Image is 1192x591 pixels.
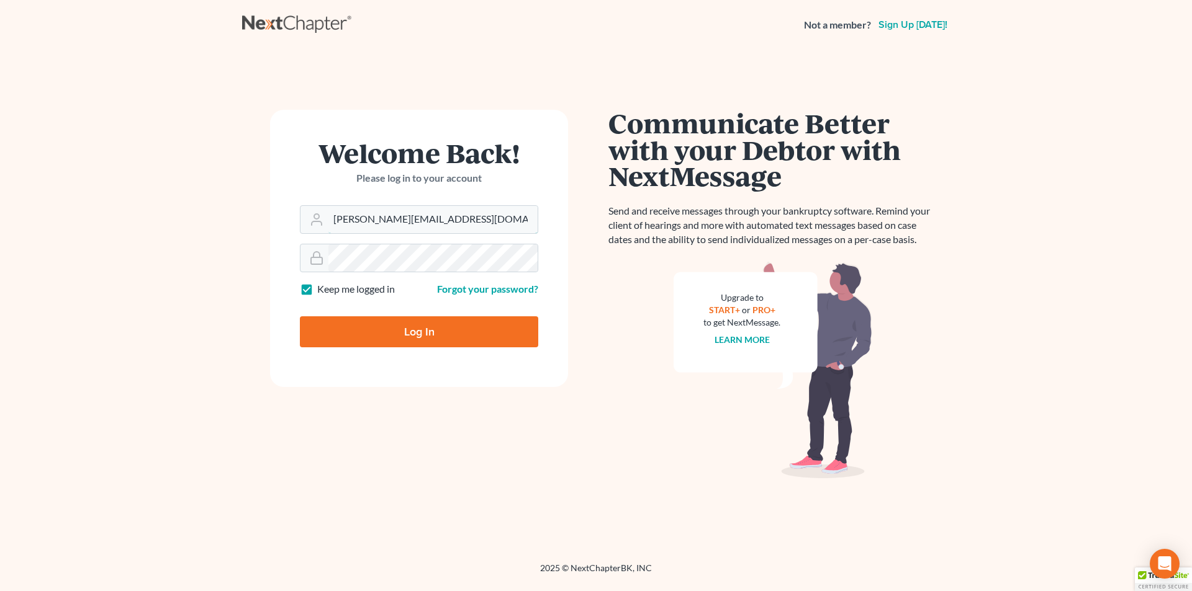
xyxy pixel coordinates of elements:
[317,282,395,296] label: Keep me logged in
[300,316,538,347] input: Log In
[608,110,937,189] h1: Communicate Better with your Debtor with NextMessage
[742,304,751,315] span: or
[804,18,871,32] strong: Not a member?
[674,262,872,479] img: nextmessage_bg-59042aed3d76b12b5cd301f8e5b87938c9018125f34e5fa2b7a6b67550977c72.svg
[328,206,538,233] input: Email Address
[300,171,538,185] p: Please log in to your account
[1150,549,1180,579] div: Open Intercom Messenger
[715,334,770,345] a: Learn more
[703,291,780,304] div: Upgrade to
[608,204,937,247] p: Send and receive messages through your bankruptcy software. Remind your client of hearings and mo...
[300,140,538,166] h1: Welcome Back!
[703,316,780,329] div: to get NextMessage.
[242,562,950,584] div: 2025 © NextChapterBK, INC
[1135,567,1192,591] div: TrustedSite Certified
[876,20,950,30] a: Sign up [DATE]!
[437,283,538,295] a: Forgot your password?
[752,304,775,315] a: PRO+
[709,304,740,315] a: START+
